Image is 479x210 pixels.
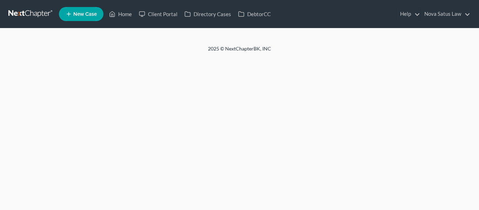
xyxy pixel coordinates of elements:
[421,8,470,20] a: Nova Satus Law
[59,7,103,21] new-legal-case-button: New Case
[40,45,439,58] div: 2025 © NextChapterBK, INC
[106,8,135,20] a: Home
[397,8,420,20] a: Help
[135,8,181,20] a: Client Portal
[235,8,274,20] a: DebtorCC
[181,8,235,20] a: Directory Cases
